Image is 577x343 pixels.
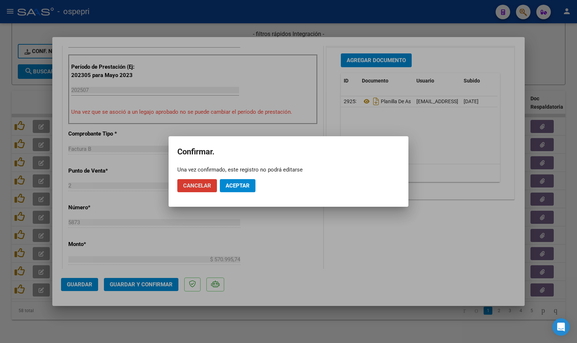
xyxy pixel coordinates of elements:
[552,318,570,336] div: Open Intercom Messenger
[183,182,211,189] span: Cancelar
[220,179,255,192] button: Aceptar
[177,145,400,159] h2: Confirmar.
[177,166,400,173] div: Una vez confirmado, este registro no podrá editarse
[226,182,250,189] span: Aceptar
[177,179,217,192] button: Cancelar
